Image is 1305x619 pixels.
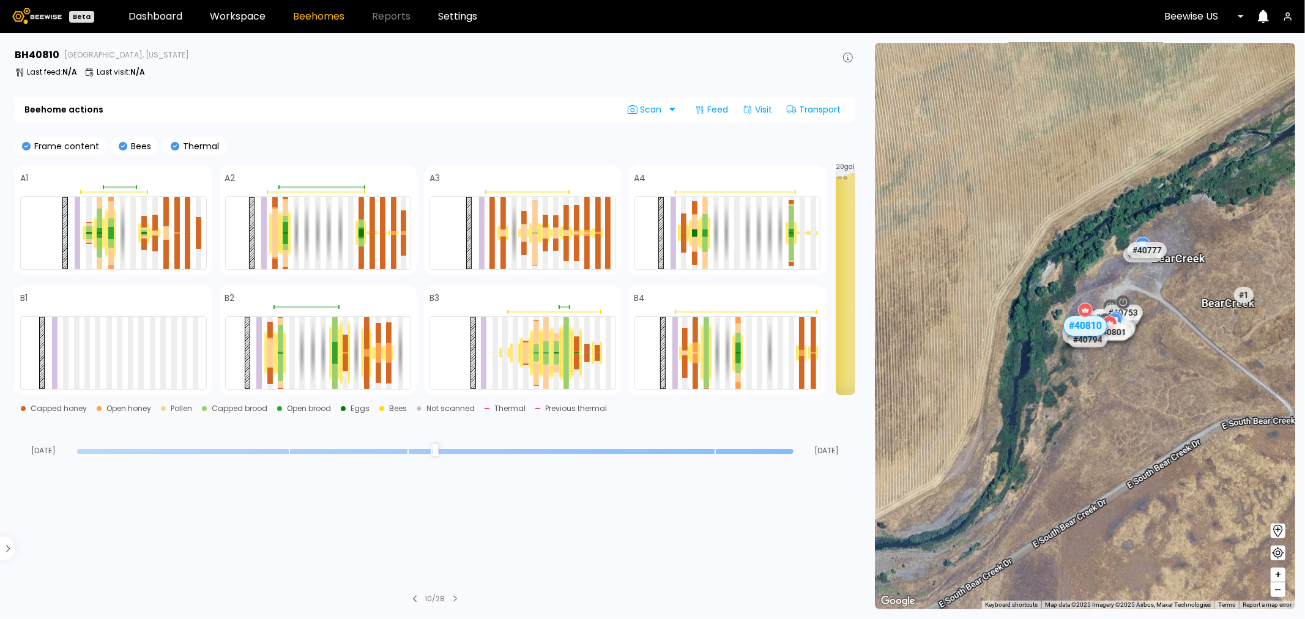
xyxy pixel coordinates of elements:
span: [GEOGRAPHIC_DATA], [US_STATE] [64,51,189,59]
div: Open brood [287,405,331,412]
span: Reports [372,12,411,21]
p: Bees [127,142,151,150]
b: N/A [62,67,77,77]
span: Map data ©2025 Imagery ©2025 Airbus, Maxar Technologies [1045,601,1211,608]
a: Dashboard [128,12,182,21]
span: – [1275,582,1282,598]
div: Transport [782,100,846,119]
h4: B3 [429,294,439,302]
div: Thermal [494,405,526,412]
button: Keyboard shortcuts [985,601,1038,609]
span: [DATE] [798,447,855,454]
a: Terms (opens in new tab) [1218,601,1235,608]
div: # 40753 [1104,305,1143,321]
p: Frame content [31,142,99,150]
h4: B4 [634,294,645,302]
div: # 40794 [1068,332,1107,347]
div: # 40777 [1127,242,1166,258]
div: Visit [738,100,777,119]
div: # 40949 [1061,324,1101,340]
a: Workspace [210,12,266,21]
div: Eggs [351,405,370,412]
div: Beta [69,11,94,23]
a: Open this area in Google Maps (opens a new window) [878,593,918,609]
p: Last feed : [27,69,77,76]
div: # 40852 [1095,322,1134,338]
h4: A4 [634,174,646,182]
p: Thermal [179,142,219,150]
div: Bear Creek [1201,284,1254,309]
span: Scan [628,105,666,114]
div: # 40792 [1123,246,1162,262]
div: Capped honey [31,405,87,412]
b: N/A [130,67,145,77]
p: Last visit : [97,69,145,76]
div: Open honey [106,405,151,412]
b: Beehome actions [24,105,103,114]
div: Bees [389,405,407,412]
h3: BH 40810 [15,50,59,60]
div: # 40810 [1063,316,1107,336]
h4: B2 [225,294,235,302]
a: Beehomes [293,12,344,21]
button: – [1271,582,1285,597]
span: [DATE] [15,447,72,454]
div: 10 / 28 [425,593,445,604]
span: + [1274,567,1282,582]
span: 20 gal [836,164,855,170]
a: Report a map error [1243,601,1292,608]
h4: A3 [429,174,440,182]
img: Beewise logo [12,8,62,24]
a: Settings [438,12,477,21]
div: # 1 [1234,287,1254,303]
div: Not scanned [426,405,475,412]
div: # 40833 [1062,328,1101,344]
div: # 40801 [1091,324,1131,340]
h4: A2 [225,174,236,182]
div: Bear Creek [1151,239,1205,265]
div: Previous thermal [545,405,607,412]
div: # 40867 [1096,321,1135,336]
div: Feed [690,100,733,119]
div: Capped brood [212,405,267,412]
h4: B1 [20,294,28,302]
div: Pollen [171,405,192,412]
h4: A1 [20,174,28,182]
img: Google [878,593,918,609]
button: + [1271,568,1285,582]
